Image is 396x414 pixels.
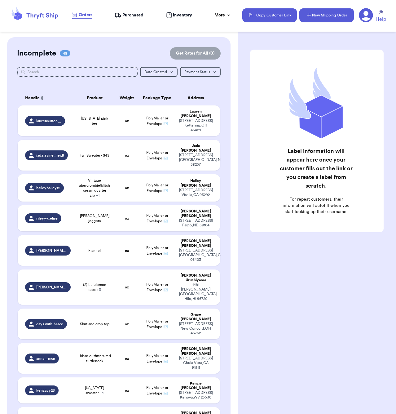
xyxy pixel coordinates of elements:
[125,285,129,289] strong: oz
[36,118,61,123] span: laurensutton__
[78,354,111,363] span: Urban outfitters red turtleneck
[179,381,213,390] div: Kenzie [PERSON_NAME]
[36,356,55,361] span: anna__mcn
[125,249,129,252] strong: oz
[80,153,109,158] span: Fall Sweater - $45
[78,282,111,292] span: (2) Lululemon tees
[180,67,221,77] button: Payment Status
[179,356,213,370] div: [STREET_ADDRESS] Chula Vista , CA 91911
[36,285,67,290] span: [PERSON_NAME].hi
[279,196,353,215] p: For repeat customers, their information will autofill when you start looking up their username.
[60,50,70,56] span: 48
[125,389,129,392] strong: oz
[74,91,115,105] th: Product
[214,12,231,18] div: More
[78,385,111,395] span: [US_STATE] sweater
[242,8,297,22] button: Copy Customer Link
[79,12,92,18] span: Orders
[40,94,45,102] button: Sort ascending
[146,116,168,126] span: PolyMailer or Envelope ✉️
[179,179,213,188] div: Hailey [PERSON_NAME]
[184,70,210,74] span: Payment Status
[125,154,129,157] strong: oz
[36,185,60,190] span: haileybailey12
[125,186,129,190] strong: oz
[96,194,99,197] span: + 1
[179,118,213,132] div: [STREET_ADDRESS] Kettering , OH 45429
[140,67,178,77] button: Date Created
[146,246,168,255] span: PolyMailer or Envelope ✉️
[179,144,213,153] div: Jada [PERSON_NAME]
[170,47,221,60] button: Get Rates for All (0)
[88,248,101,253] span: Flannel
[146,151,168,160] span: PolyMailer or Envelope ✉️
[72,12,92,19] a: Orders
[17,67,138,77] input: Search
[146,214,168,223] span: PolyMailer or Envelope ✉️
[78,178,111,198] span: Vintage abercrombie&fitch cream quarter zip
[36,153,64,158] span: jada_raine_heidt
[100,391,103,395] span: + 1
[179,239,213,248] div: [PERSON_NAME] [PERSON_NAME]
[115,12,143,18] a: Purchased
[146,183,168,193] span: PolyMailer or Envelope ✉️
[279,147,353,190] h2: Label information will appear here once your customer fills out the link or you create a label fr...
[125,322,129,326] strong: oz
[179,248,213,262] div: [STREET_ADDRESS] [GEOGRAPHIC_DATA] , CT 06403
[125,216,129,220] strong: oz
[179,109,213,118] div: Lauren [PERSON_NAME]
[125,119,129,123] strong: oz
[173,12,192,18] span: Inventory
[36,216,58,221] span: rileyyy_elise
[179,273,213,283] div: [PERSON_NAME] Urushiyama
[179,188,213,197] div: [STREET_ADDRESS] Visalia , CA 93292
[36,248,67,253] span: [PERSON_NAME].geist02
[36,388,55,393] span: kenzayy23
[179,153,213,167] div: [STREET_ADDRESS] [GEOGRAPHIC_DATA] , ND 58257
[166,12,192,18] a: Inventory
[179,209,213,218] div: [PERSON_NAME] [PERSON_NAME]
[376,16,386,23] span: Help
[78,213,111,223] span: [PERSON_NAME] joggers
[144,70,167,74] span: Date Created
[146,386,168,395] span: PolyMailer or Envelope ✉️
[146,354,168,363] span: PolyMailer or Envelope ✉️
[175,91,220,105] th: Address
[179,390,213,400] div: [STREET_ADDRESS] Kenova , WV 25530
[376,10,386,23] a: Help
[146,283,168,292] span: PolyMailer or Envelope ✉️
[125,357,129,360] strong: oz
[80,322,109,327] span: Skirt and crop top
[78,116,111,126] span: [US_STATE] pink tee
[179,312,213,322] div: Grace [PERSON_NAME]
[36,322,63,327] span: days.with.hrace
[179,322,213,336] div: [STREET_ADDRESS] New Concord , OH 43762
[179,283,213,301] div: 1481 [PERSON_NAME][GEOGRAPHIC_DATA] Hilo , HI 96720
[179,218,213,228] div: [STREET_ADDRESS] Fargo , ND 58104
[122,12,143,18] span: Purchased
[299,8,354,22] button: New Shipping Order
[25,95,40,101] span: Handle
[17,48,56,58] h2: Incomplete
[97,288,101,292] span: + 3
[146,319,168,329] span: PolyMailer or Envelope ✉️
[139,91,176,105] th: Package Type
[115,91,139,105] th: Weight
[179,347,213,356] div: [PERSON_NAME] [PERSON_NAME]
